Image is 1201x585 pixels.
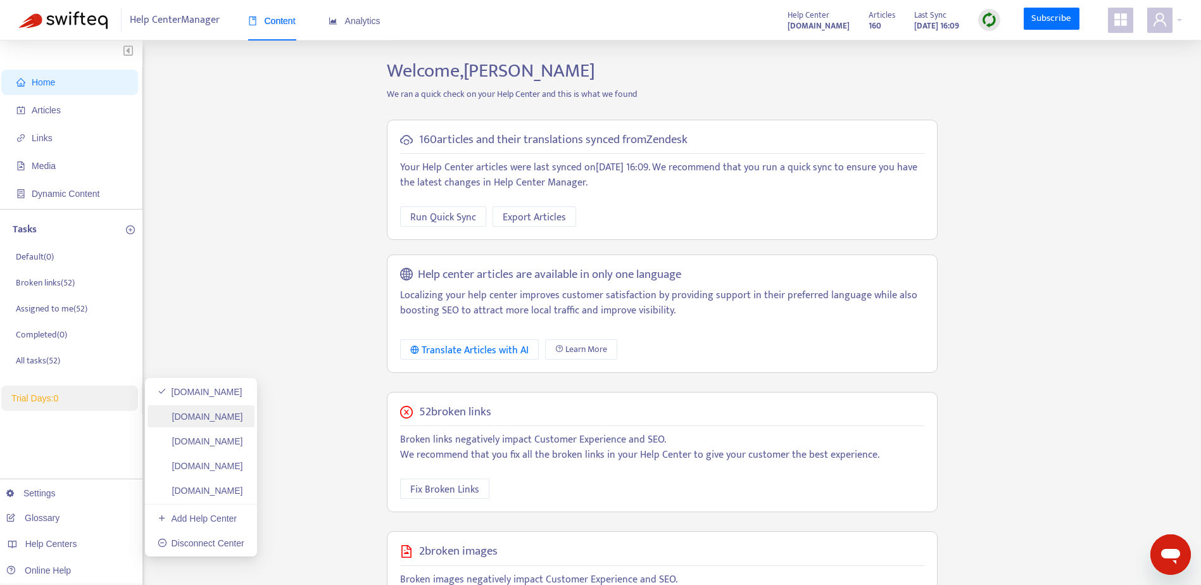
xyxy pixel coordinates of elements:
span: account-book [16,106,25,115]
span: Dynamic Content [32,189,99,199]
p: Default ( 0 ) [16,250,54,263]
a: [DOMAIN_NAME] [158,412,243,422]
p: Broken links ( 52 ) [16,276,75,289]
div: Translate Articles with AI [410,343,529,358]
span: file-image [16,161,25,170]
p: Broken links negatively impact Customer Experience and SEO. We recommend that you fix all the bro... [400,432,924,463]
a: [DOMAIN_NAME] [158,436,243,446]
span: book [248,16,257,25]
a: [DOMAIN_NAME] [158,461,243,471]
a: Add Help Center [158,513,237,524]
span: cloud-sync [400,134,413,146]
span: Export Articles [503,210,566,225]
span: plus-circle [126,225,135,234]
button: Fix Broken Links [400,479,489,499]
span: Help Center Manager [130,8,220,32]
span: appstore [1113,12,1128,27]
h5: Help center articles are available in only one language [418,268,681,282]
h5: 160 articles and their translations synced from Zendesk [419,133,688,148]
p: Completed ( 0 ) [16,328,67,341]
span: Home [32,77,55,87]
span: Last Sync [914,8,946,22]
span: file-image [400,545,413,558]
button: Run Quick Sync [400,206,486,227]
strong: [DATE] 16:09 [914,19,959,33]
h5: 52 broken links [419,405,491,420]
span: Articles [869,8,895,22]
span: Fix Broken Links [410,482,479,498]
span: user [1152,12,1167,27]
a: Settings [6,488,56,498]
p: Your Help Center articles were last synced on [DATE] 16:09 . We recommend that you run a quick sy... [400,160,924,191]
span: Content [248,16,296,26]
a: Disconnect Center [158,538,244,548]
strong: [DOMAIN_NAME] [788,19,850,33]
span: Welcome, [PERSON_NAME] [387,55,595,87]
a: Online Help [6,565,71,576]
a: [DOMAIN_NAME] [788,18,850,33]
img: Swifteq [19,11,108,29]
span: global [400,268,413,282]
p: Localizing your help center improves customer satisfaction by providing support in their preferre... [400,288,924,318]
p: We ran a quick check on your Help Center and this is what we found [377,87,947,101]
span: Help Center [788,8,829,22]
iframe: Button to launch messaging window [1150,534,1191,575]
a: [DOMAIN_NAME] [158,387,242,397]
span: Help Centers [25,539,77,549]
a: Glossary [6,513,60,523]
a: [DOMAIN_NAME] [158,486,243,496]
span: Media [32,161,56,171]
span: area-chart [329,16,337,25]
span: Links [32,133,53,143]
p: All tasks ( 52 ) [16,354,60,367]
p: Tasks [13,222,37,237]
span: close-circle [400,406,413,418]
img: sync.dc5367851b00ba804db3.png [981,12,997,28]
span: Trial Days: 0 [11,393,58,403]
span: home [16,78,25,87]
span: link [16,134,25,142]
button: Translate Articles with AI [400,339,539,360]
strong: 160 [869,19,881,33]
span: Run Quick Sync [410,210,476,225]
h5: 2 broken images [419,544,498,559]
span: container [16,189,25,198]
button: Export Articles [493,206,576,227]
span: Learn More [565,343,607,356]
a: Learn More [545,339,617,360]
span: Articles [32,105,61,115]
p: Assigned to me ( 52 ) [16,302,87,315]
span: Analytics [329,16,380,26]
a: Subscribe [1024,8,1079,30]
